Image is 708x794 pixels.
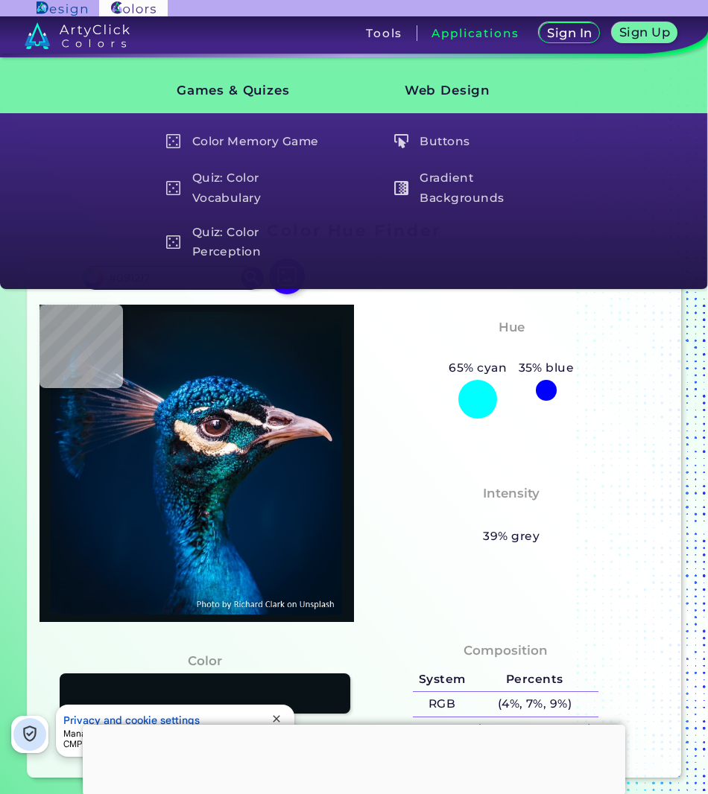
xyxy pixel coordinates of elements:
[547,27,592,39] h5: Sign In
[159,221,333,264] a: Quiz: Color Perception
[379,66,557,115] h3: Web Design
[413,667,471,692] h5: System
[413,692,471,717] h5: RGB
[443,358,513,378] h5: 65% cyan
[471,717,598,742] h5: (61%, 22%, 0%, 91%)
[513,358,580,378] h5: 35% blue
[483,527,540,546] h5: 39% grey
[499,317,525,338] h4: Hue
[539,22,600,43] a: Sign In
[188,650,222,672] h4: Color
[463,340,560,358] h3: Bluish Cyan
[483,483,540,504] h4: Intensity
[471,692,598,717] h5: (4%, 7%, 9%)
[166,235,180,250] img: icon_game_white.svg
[394,181,408,195] img: icon_gradient_white.svg
[413,717,471,742] h5: CMYK
[476,506,546,524] h3: Medium
[471,667,598,692] h5: Percents
[394,134,408,148] img: icon_click_button_white.svg
[83,725,625,792] iframe: Advertisement
[151,66,329,115] h3: Games & Quizes
[619,26,670,38] h5: Sign Up
[159,127,333,156] a: Color Memory Game
[47,312,347,614] img: img_pavlin.jpg
[388,167,561,209] a: Gradient Backgrounds
[159,167,333,209] a: Quiz: Color Vocabulary
[166,134,180,148] img: icon_game_white.svg
[37,1,86,16] img: ArtyClick Design logo
[612,22,677,43] a: Sign Up
[432,28,519,39] h3: Applications
[464,640,548,661] h4: Composition
[366,28,402,39] h3: Tools
[166,181,180,195] img: icon_game_white.svg
[388,127,561,156] a: Buttons
[25,22,130,49] img: logo_artyclick_colors_white.svg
